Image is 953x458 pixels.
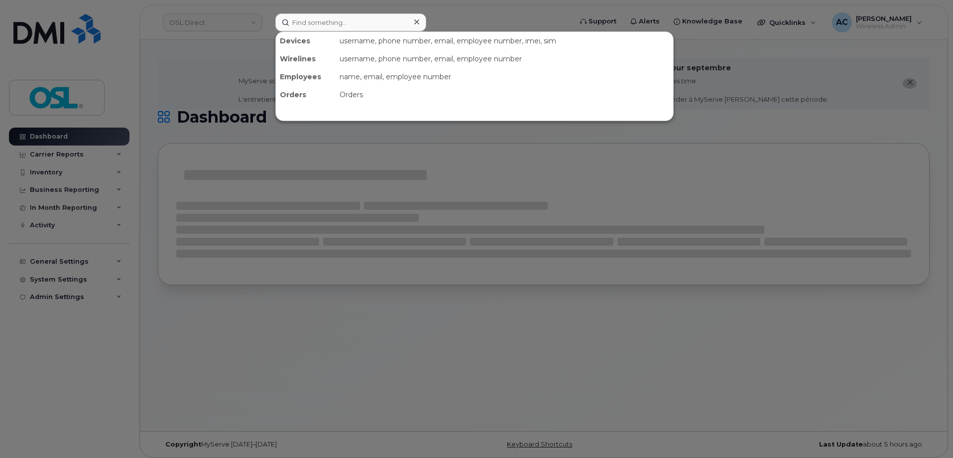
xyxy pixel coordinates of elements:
[336,68,673,86] div: name, email, employee number
[336,86,673,104] div: Orders
[276,86,336,104] div: Orders
[336,32,673,50] div: username, phone number, email, employee number, imei, sim
[336,50,673,68] div: username, phone number, email, employee number
[276,50,336,68] div: Wirelines
[276,68,336,86] div: Employees
[276,32,336,50] div: Devices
